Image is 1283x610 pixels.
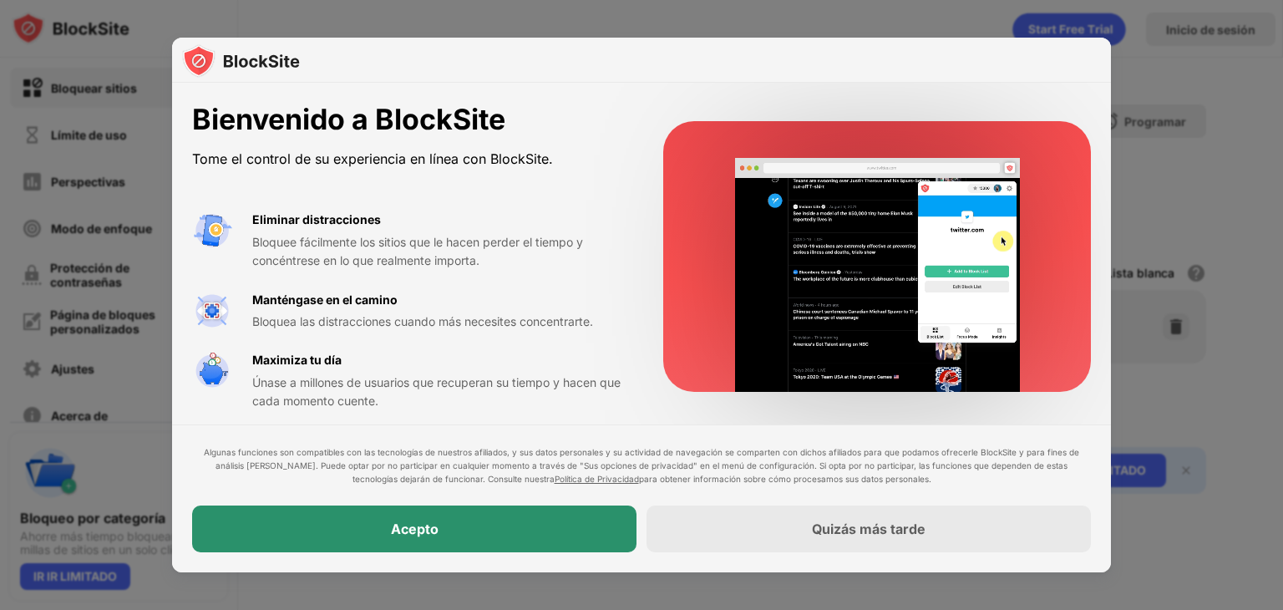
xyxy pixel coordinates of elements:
[252,212,381,226] font: Eliminar distracciones
[555,474,639,484] a: Política de Privacidad
[182,44,300,78] img: logo-blocksite.svg
[192,102,505,136] font: Bienvenido a BlockSite
[192,211,232,251] img: value-avoid-distractions.svg
[639,474,931,484] font: para obtener información sobre cómo procesamos sus datos personales.
[252,375,621,408] font: Únase a millones de usuarios que recuperan su tiempo y hacen que cada momento cuente.
[391,521,439,537] font: Acepto
[204,447,1079,484] font: Algunas funciones son compatibles con las tecnologías de nuestros afiliados, y sus datos personal...
[252,292,398,307] font: Manténgase en el camino
[252,353,342,367] font: Maximiza tu día
[192,150,553,167] font: Tome el control de su experiencia en línea con BlockSite.
[192,351,232,391] img: value-safe-time.svg
[252,314,593,328] font: Bloquea las distracciones cuando más necesites concentrarte.
[192,291,232,331] img: value-focus.svg
[812,521,925,537] font: Quizás más tarde
[252,235,583,267] font: Bloquee fácilmente los sitios que le hacen perder el tiempo y concéntrese en lo que realmente imp...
